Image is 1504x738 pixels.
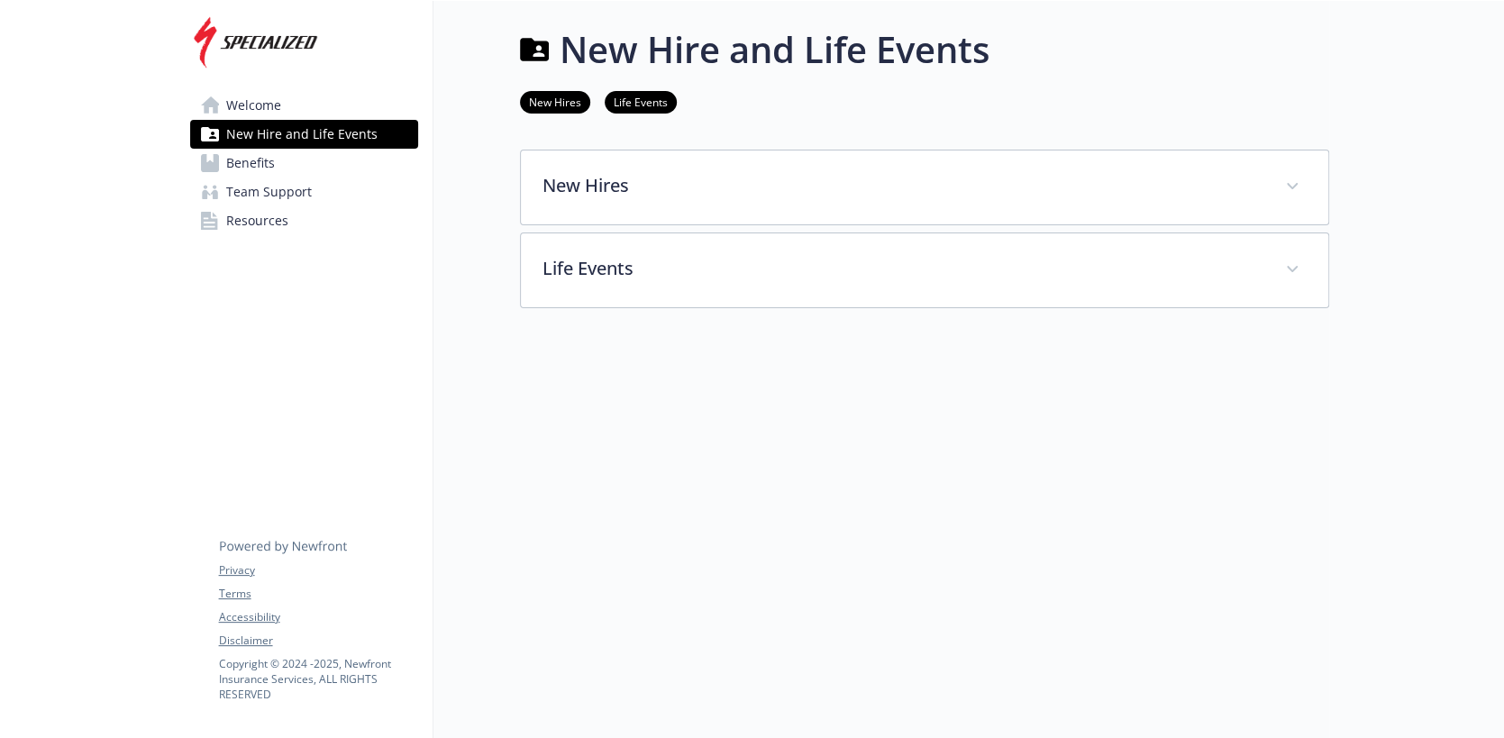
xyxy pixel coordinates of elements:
span: New Hire and Life Events [226,120,378,149]
a: Accessibility [219,609,417,625]
a: New Hires [520,93,590,110]
span: Resources [226,206,288,235]
h1: New Hire and Life Events [560,23,989,77]
div: Life Events [521,233,1328,307]
a: Privacy [219,562,417,579]
a: Benefits [190,149,418,178]
a: Life Events [605,93,677,110]
a: Resources [190,206,418,235]
p: Copyright © 2024 - 2025 , Newfront Insurance Services, ALL RIGHTS RESERVED [219,656,417,702]
span: Benefits [226,149,275,178]
span: Welcome [226,91,281,120]
p: Life Events [542,255,1263,282]
a: Welcome [190,91,418,120]
a: New Hire and Life Events [190,120,418,149]
span: Team Support [226,178,312,206]
p: New Hires [542,172,1263,199]
a: Terms [219,586,417,602]
a: Disclaimer [219,633,417,649]
div: New Hires [521,150,1328,224]
a: Team Support [190,178,418,206]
